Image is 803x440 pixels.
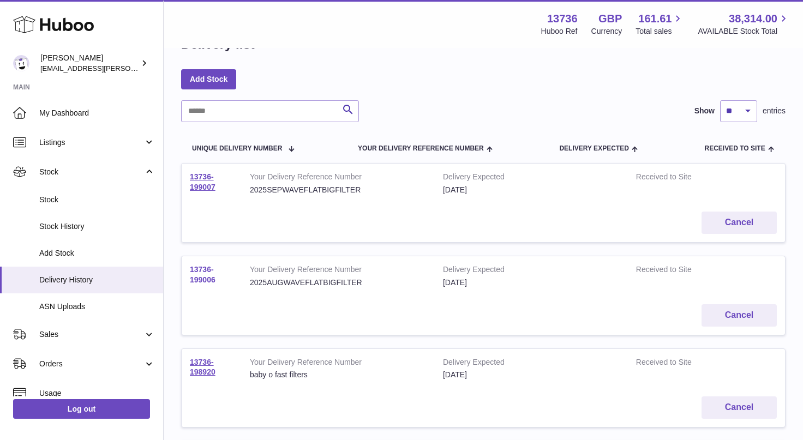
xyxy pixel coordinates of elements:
[559,145,628,152] span: Delivery Expected
[39,221,155,232] span: Stock History
[636,357,728,370] strong: Received to Site
[250,370,427,380] div: baby o fast filters
[443,370,620,380] div: [DATE]
[705,145,765,152] span: Received to Site
[250,357,427,370] strong: Your Delivery Reference Number
[39,108,155,118] span: My Dashboard
[358,145,484,152] span: Your Delivery Reference Number
[250,264,427,278] strong: Your Delivery Reference Number
[443,172,620,185] strong: Delivery Expected
[39,388,155,399] span: Usage
[181,69,236,89] a: Add Stock
[636,11,684,37] a: 161.61 Total sales
[39,195,155,205] span: Stock
[250,185,427,195] div: 2025SEPWAVEFLATBIGFILTER
[698,26,790,37] span: AVAILABLE Stock Total
[13,55,29,71] img: horia@orea.uk
[40,64,219,73] span: [EMAIL_ADDRESS][PERSON_NAME][DOMAIN_NAME]
[547,11,578,26] strong: 13736
[250,172,427,185] strong: Your Delivery Reference Number
[443,185,620,195] div: [DATE]
[39,275,155,285] span: Delivery History
[39,137,143,148] span: Listings
[636,264,728,278] strong: Received to Site
[443,264,620,278] strong: Delivery Expected
[541,26,578,37] div: Huboo Ref
[702,304,777,327] button: Cancel
[591,26,622,37] div: Currency
[39,248,155,258] span: Add Stock
[638,11,672,26] span: 161.61
[598,11,622,26] strong: GBP
[698,11,790,37] a: 38,314.00 AVAILABLE Stock Total
[636,172,728,185] strong: Received to Site
[729,11,777,26] span: 38,314.00
[39,302,155,312] span: ASN Uploads
[443,278,620,288] div: [DATE]
[763,106,786,116] span: entries
[702,396,777,419] button: Cancel
[190,172,215,191] a: 13736-199007
[636,26,684,37] span: Total sales
[190,265,215,284] a: 13736-199006
[190,358,215,377] a: 13736-198920
[443,357,620,370] strong: Delivery Expected
[250,278,427,288] div: 2025AUGWAVEFLATBIGFILTER
[192,145,282,152] span: Unique Delivery Number
[39,329,143,340] span: Sales
[40,53,139,74] div: [PERSON_NAME]
[39,359,143,369] span: Orders
[702,212,777,234] button: Cancel
[13,399,150,419] a: Log out
[39,167,143,177] span: Stock
[694,106,715,116] label: Show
